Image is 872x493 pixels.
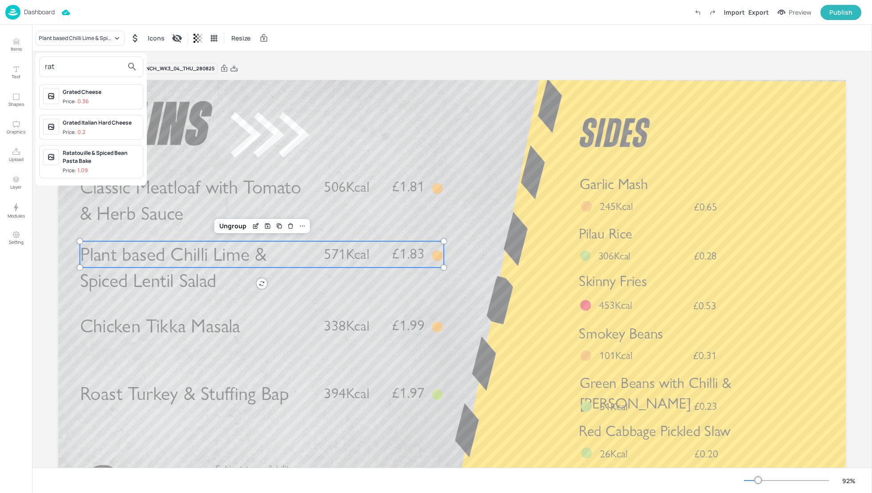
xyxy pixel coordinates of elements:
div: Ratatouille & Spiced Bean Pasta Bake [63,149,139,165]
div: Grated Cheese [63,88,139,96]
p: 1.09 [77,167,88,174]
button: search [123,58,141,76]
div: Grated Italian Hard Cheese [63,119,139,127]
div: Price: [63,167,88,174]
input: Search Item [45,60,123,74]
div: Price: [63,98,89,105]
div: Price: [63,129,85,136]
p: 0.2 [77,129,85,135]
p: 0.36 [77,98,89,105]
